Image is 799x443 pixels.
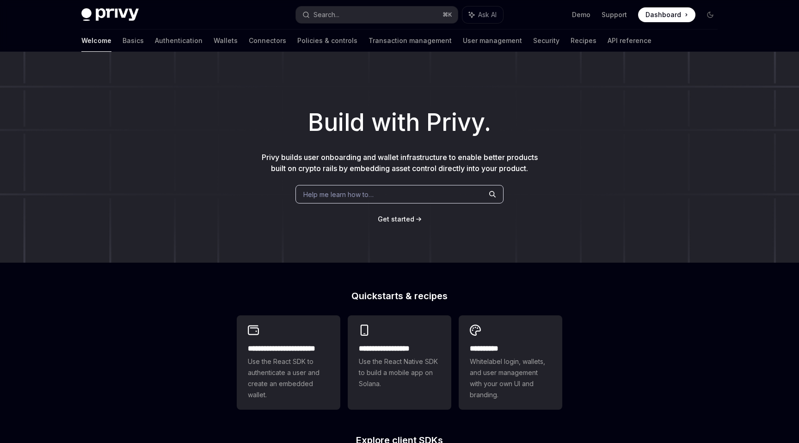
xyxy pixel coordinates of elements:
[703,7,718,22] button: Toggle dark mode
[155,30,203,52] a: Authentication
[470,356,551,400] span: Whitelabel login, wallets, and user management with your own UI and branding.
[645,10,681,19] span: Dashboard
[378,215,414,223] span: Get started
[248,356,329,400] span: Use the React SDK to authenticate a user and create an embedded wallet.
[313,9,339,20] div: Search...
[303,190,374,199] span: Help me learn how to…
[571,30,596,52] a: Recipes
[123,30,144,52] a: Basics
[443,11,452,18] span: ⌘ K
[638,7,695,22] a: Dashboard
[237,291,562,301] h2: Quickstarts & recipes
[359,356,440,389] span: Use the React Native SDK to build a mobile app on Solana.
[572,10,590,19] a: Demo
[602,10,627,19] a: Support
[533,30,559,52] a: Security
[262,153,538,173] span: Privy builds user onboarding and wallet infrastructure to enable better products built on crypto ...
[214,30,238,52] a: Wallets
[296,6,458,23] button: Search...⌘K
[297,30,357,52] a: Policies & controls
[459,315,562,410] a: **** *****Whitelabel login, wallets, and user management with your own UI and branding.
[249,30,286,52] a: Connectors
[462,6,503,23] button: Ask AI
[478,10,497,19] span: Ask AI
[81,8,139,21] img: dark logo
[369,30,452,52] a: Transaction management
[81,30,111,52] a: Welcome
[348,315,451,410] a: **** **** **** ***Use the React Native SDK to build a mobile app on Solana.
[608,30,651,52] a: API reference
[15,105,784,141] h1: Build with Privy.
[463,30,522,52] a: User management
[378,215,414,224] a: Get started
